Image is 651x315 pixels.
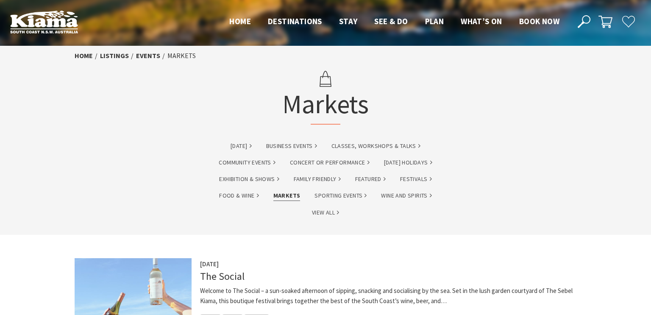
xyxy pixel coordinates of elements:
a: Festivals [400,174,432,184]
a: Concert or Performance [290,158,370,167]
a: Business Events [266,141,317,151]
a: listings [100,51,129,60]
a: Exhibition & Shows [219,174,279,184]
a: [DATE] Holidays [384,158,432,167]
span: Plan [425,16,444,26]
span: Home [229,16,251,26]
a: Community Events [219,158,275,167]
a: Wine and Spirits [381,191,431,201]
span: What’s On [461,16,502,26]
a: Sporting Events [314,191,367,201]
img: Kiama Logo [10,10,78,33]
a: Family Friendly [294,174,341,184]
a: Featured [355,174,386,184]
span: See & Do [374,16,408,26]
a: Food & Wine [219,191,259,201]
a: Markets [273,191,300,201]
span: Destinations [268,16,322,26]
li: Markets [167,50,196,61]
span: [DATE] [200,260,219,268]
a: Classes, Workshops & Talks [331,141,420,151]
a: Home [75,51,93,60]
a: View All [312,208,339,217]
nav: Main Menu [221,15,568,29]
span: Book now [519,16,559,26]
span: Stay [339,16,358,26]
p: Welcome to The Social – a sun-soaked afternoon of sipping, snacking and socialising by the sea. S... [200,286,576,306]
a: [DATE] [231,141,251,151]
a: The Social [200,270,245,283]
a: Events [136,51,160,60]
h1: Markets [282,66,369,125]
